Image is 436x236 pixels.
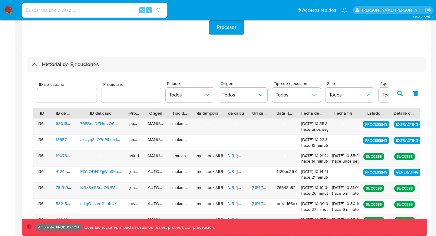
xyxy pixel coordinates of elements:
span: Accesos rápidos [302,7,336,13]
span: ⌥ [140,7,144,13]
p: Ambiente: PRODUCCIÓN [38,226,79,228]
input: Buscar usuario o caso... [22,6,167,14]
a: Salir [425,7,431,13]
button: search-icon [153,6,165,15]
a: Notificaciones [342,8,347,13]
span: 3.152.2-hotfix-1 [413,14,433,19]
span: s [148,7,150,13]
p: Todas las acciones impactan usuarios reales, proceda con precaución. [81,224,215,230]
p: stella.andriano@mercadolibre.com [362,7,423,13]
